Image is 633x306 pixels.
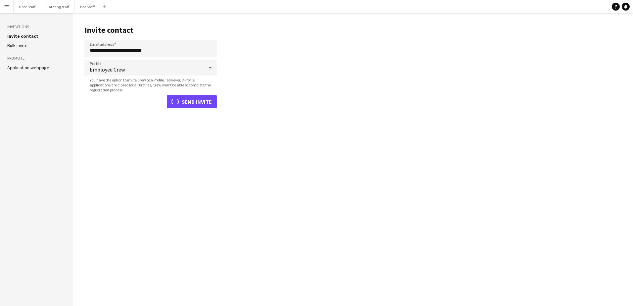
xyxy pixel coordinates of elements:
[90,66,204,73] span: Employed Crew
[84,77,217,92] span: You have the option to invite Crew to a Profile. However, if Profile applications are closed for ...
[41,0,75,13] button: Catering staff
[167,95,217,108] button: Send invite
[7,42,27,48] a: Bulk invite
[75,0,100,13] button: Bar Staff
[7,55,66,61] h3: Promote
[14,0,41,13] button: Door Staff
[7,33,38,39] a: Invite contact
[84,25,217,35] h1: Invite contact
[7,65,49,71] a: Application webpage
[7,24,66,30] h3: Invitations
